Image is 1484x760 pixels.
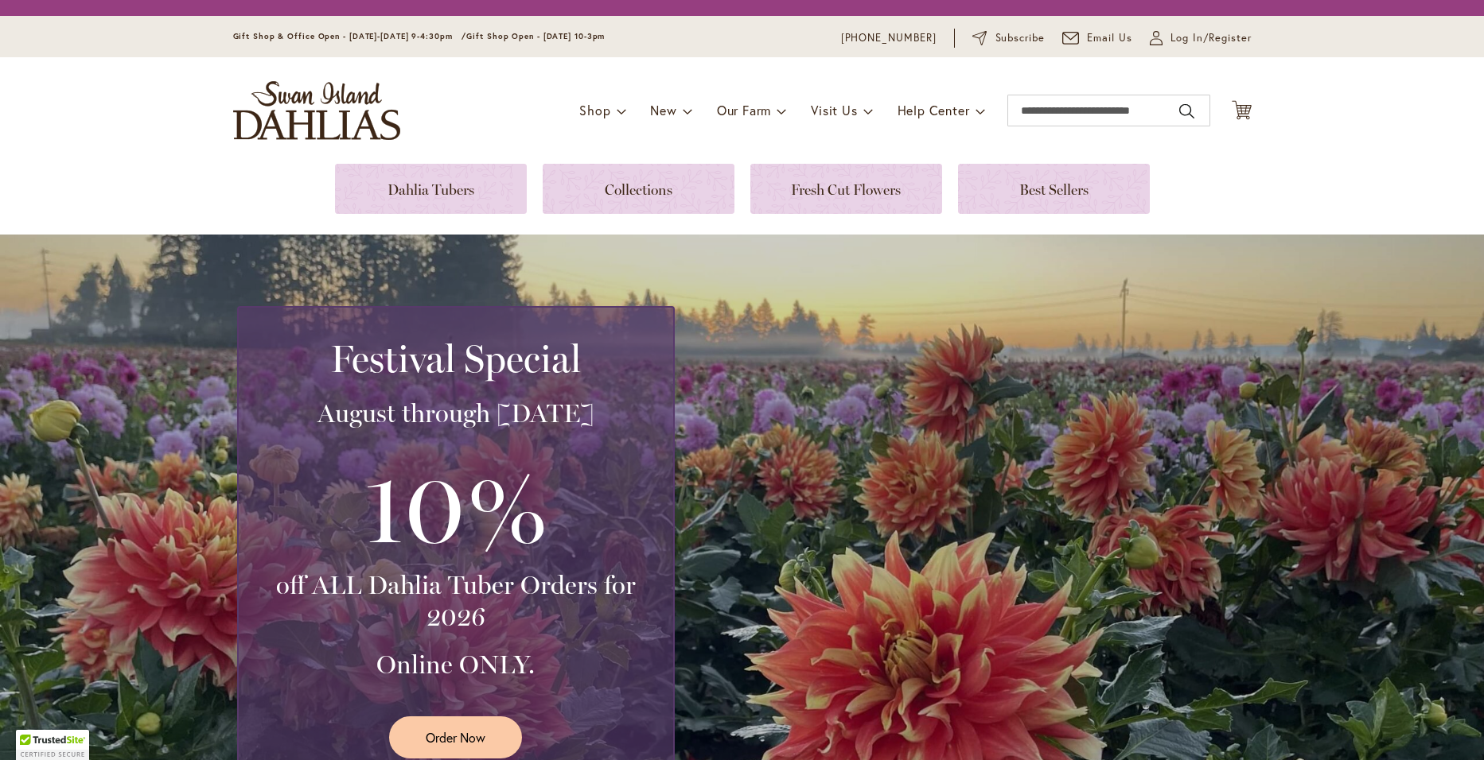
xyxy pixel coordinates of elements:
span: Email Us [1087,30,1132,46]
span: Order Now [426,728,485,746]
h3: Online ONLY. [258,649,654,681]
div: TrustedSite Certified [16,730,89,760]
a: [PHONE_NUMBER] [841,30,937,46]
a: store logo [233,81,400,140]
span: Our Farm [717,102,771,118]
h3: 10% [258,445,654,569]
h3: off ALL Dahlia Tuber Orders for 2026 [258,569,654,633]
a: Order Now [389,716,522,758]
span: Help Center [898,102,970,118]
a: Email Us [1062,30,1132,46]
span: Visit Us [811,102,857,118]
span: Shop [579,102,610,118]
button: Search [1179,99,1194,124]
span: Gift Shop & Office Open - [DATE]-[DATE] 9-4:30pm / [233,31,467,41]
h2: Festival Special [258,336,654,381]
span: Gift Shop Open - [DATE] 10-3pm [466,31,605,41]
h3: August through [DATE] [258,397,654,429]
span: Subscribe [995,30,1046,46]
span: Log In/Register [1170,30,1252,46]
a: Log In/Register [1150,30,1252,46]
span: New [650,102,676,118]
a: Subscribe [972,30,1045,46]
